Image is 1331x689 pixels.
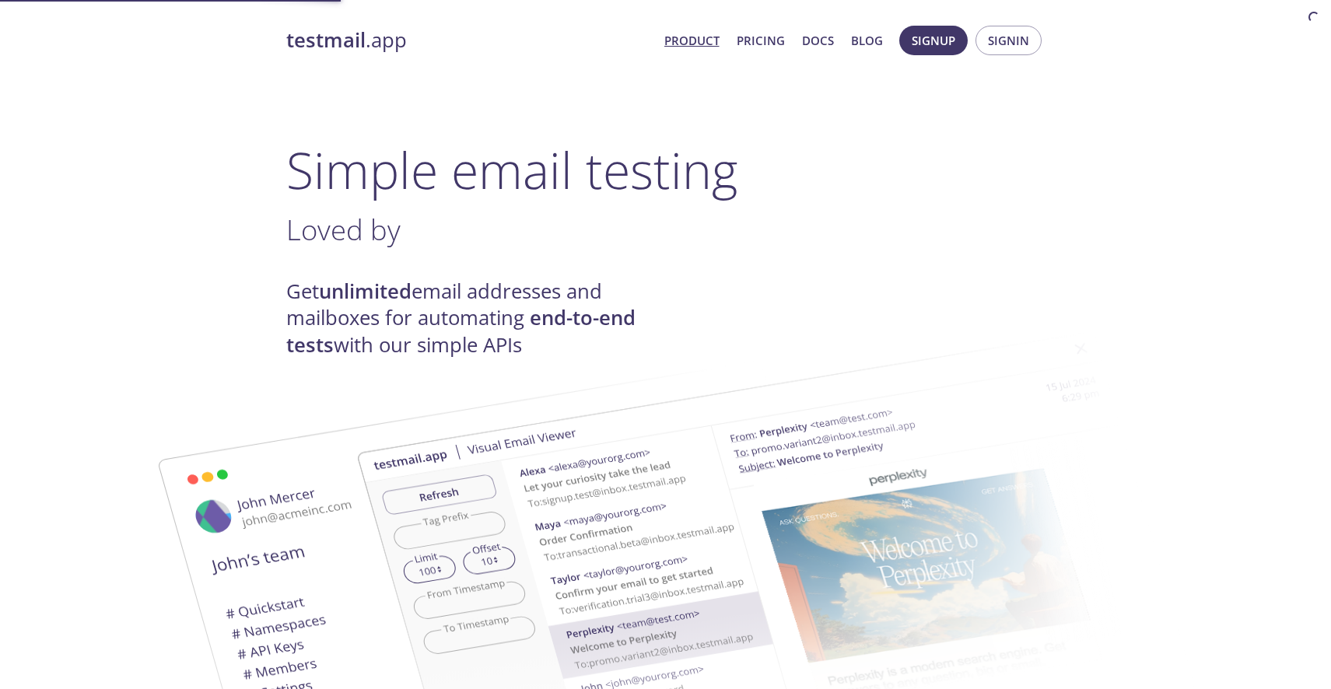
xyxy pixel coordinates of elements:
[286,304,636,358] strong: end-to-end tests
[912,30,955,51] span: Signup
[286,26,366,54] strong: testmail
[286,278,666,358] h4: Get email addresses and mailboxes for automating with our simple APIs
[988,30,1029,51] span: Signin
[319,278,412,305] strong: unlimited
[802,30,834,51] a: Docs
[899,26,968,55] button: Signup
[286,210,401,249] span: Loved by
[737,30,785,51] a: Pricing
[286,27,652,54] a: testmail.app
[286,140,1046,200] h1: Simple email testing
[851,30,883,51] a: Blog
[664,30,720,51] a: Product
[975,26,1042,55] button: Signin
